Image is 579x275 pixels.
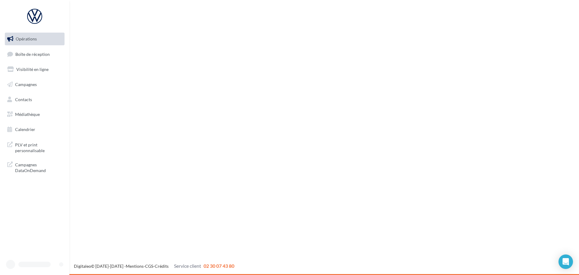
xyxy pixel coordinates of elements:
a: Calendrier [4,123,66,136]
a: Boîte de réception [4,48,66,61]
a: Crédits [155,264,169,269]
a: Visibilité en ligne [4,63,66,76]
span: Campagnes DataOnDemand [15,161,62,174]
div: Open Intercom Messenger [558,254,573,269]
span: Boîte de réception [15,51,50,56]
a: Opérations [4,33,66,45]
a: PLV et print personnalisable [4,138,66,156]
span: PLV et print personnalisable [15,141,62,154]
span: Contacts [15,97,32,102]
span: © [DATE]-[DATE] - - - [74,264,234,269]
span: Médiathèque [15,112,40,117]
a: Mentions [126,264,144,269]
span: Campagnes [15,82,37,87]
a: Médiathèque [4,108,66,121]
a: Digitaleo [74,264,91,269]
a: CGS [145,264,153,269]
a: Campagnes [4,78,66,91]
a: Contacts [4,93,66,106]
span: Opérations [16,36,37,41]
span: Calendrier [15,127,35,132]
span: Visibilité en ligne [16,67,49,72]
span: 02 30 07 43 80 [204,263,234,269]
span: Service client [174,263,201,269]
a: Campagnes DataOnDemand [4,158,66,176]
